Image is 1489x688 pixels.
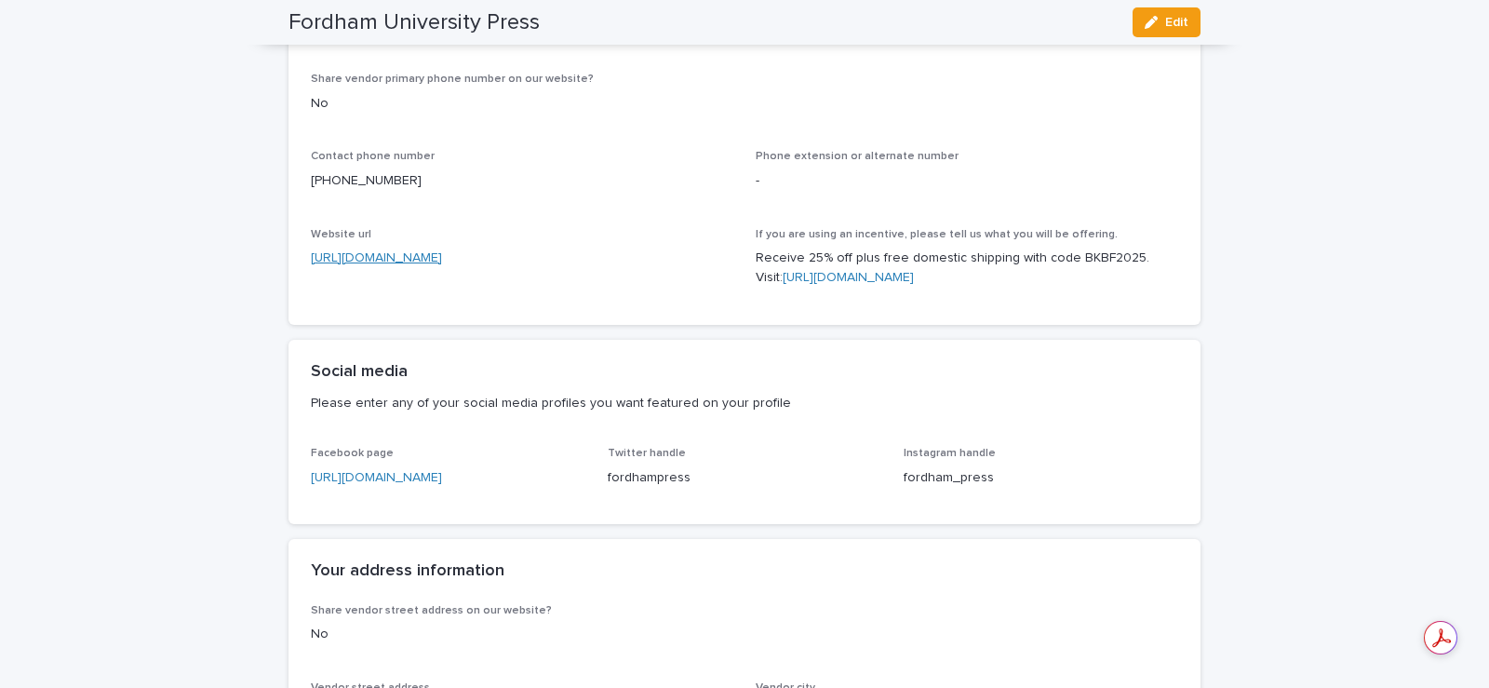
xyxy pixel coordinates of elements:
span: Twitter handle [608,448,686,459]
span: Edit [1165,16,1188,29]
a: [URL][DOMAIN_NAME] [783,271,914,284]
span: Instagram handle [904,448,996,459]
span: Share vendor street address on our website? [311,605,552,616]
p: [PHONE_NUMBER] [311,171,733,191]
a: [URL][DOMAIN_NAME] [311,471,442,484]
p: - [756,171,1178,191]
p: Please enter any of your social media profiles you want featured on your profile [311,395,1171,411]
span: Phone extension or alternate number [756,151,959,162]
span: If you are using an incentive, please tell us what you will be offering. [756,229,1118,240]
h2: Social media [311,362,408,383]
p: No [311,94,1178,114]
h2: Your address information [311,561,504,582]
p: Receive 25% off plus free domestic shipping with code BKBF2025. Visit: [756,249,1178,288]
span: Contact phone number [311,151,435,162]
p: fordham_press [904,468,1178,488]
p: No [311,625,1178,644]
h2: Fordham University Press [288,9,540,36]
span: Share vendor primary phone number on our website? [311,74,594,85]
p: fordhampress [608,468,882,488]
a: [URL][DOMAIN_NAME] [311,251,442,264]
span: Website url [311,229,371,240]
button: Edit [1133,7,1201,37]
span: Facebook page [311,448,394,459]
